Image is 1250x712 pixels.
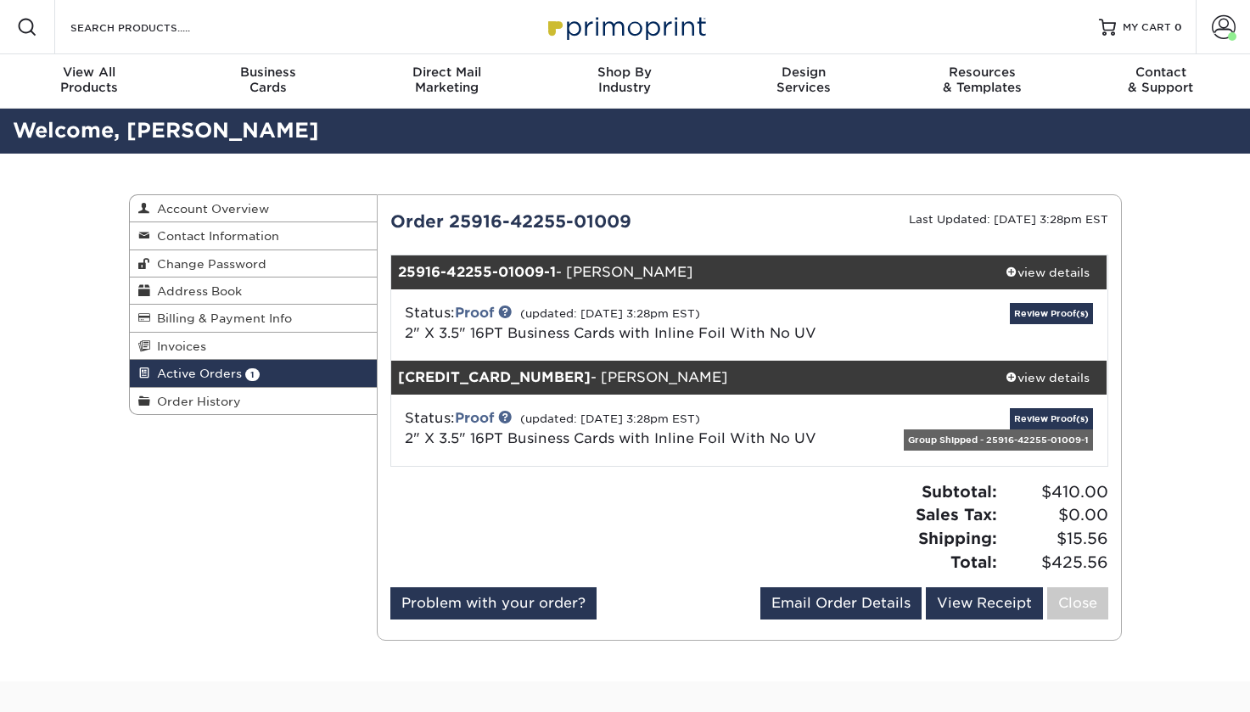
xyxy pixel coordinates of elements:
[922,482,997,501] strong: Subtotal:
[926,587,1043,619] a: View Receipt
[391,255,988,289] div: - [PERSON_NAME]
[392,408,868,449] div: Status:
[455,305,494,321] a: Proof
[893,64,1071,80] span: Resources
[1010,408,1093,429] a: Review Proof(s)
[715,64,893,80] span: Design
[950,552,997,571] strong: Total:
[150,395,241,408] span: Order History
[130,305,378,332] a: Billing & Payment Info
[715,54,893,109] a: DesignServices
[150,367,242,380] span: Active Orders
[988,369,1107,386] div: view details
[69,17,234,37] input: SEARCH PRODUCTS.....
[130,222,378,249] a: Contact Information
[150,229,279,243] span: Contact Information
[1002,551,1108,575] span: $425.56
[916,505,997,524] strong: Sales Tax:
[520,412,700,425] small: (updated: [DATE] 3:28pm EST)
[130,278,378,305] a: Address Book
[535,54,714,109] a: Shop ByIndustry
[909,213,1108,226] small: Last Updated: [DATE] 3:28pm EST
[391,361,988,395] div: - [PERSON_NAME]
[904,429,1093,451] div: Group Shipped - 25916-42255-01009-1
[1174,21,1182,33] span: 0
[178,54,356,109] a: BusinessCards
[390,587,597,619] a: Problem with your order?
[150,257,266,271] span: Change Password
[378,209,749,234] div: Order 25916-42255-01009
[357,64,535,95] div: Marketing
[1072,64,1250,80] span: Contact
[1072,64,1250,95] div: & Support
[520,307,700,320] small: (updated: [DATE] 3:28pm EST)
[150,284,242,298] span: Address Book
[893,54,1071,109] a: Resources& Templates
[535,64,714,95] div: Industry
[988,264,1107,281] div: view details
[918,529,997,547] strong: Shipping:
[130,195,378,222] a: Account Overview
[541,8,710,45] img: Primoprint
[150,202,269,216] span: Account Overview
[130,333,378,360] a: Invoices
[398,369,591,385] strong: [CREDIT_CARD_NUMBER]
[1010,303,1093,324] a: Review Proof(s)
[150,339,206,353] span: Invoices
[715,64,893,95] div: Services
[455,410,494,426] a: Proof
[1002,527,1108,551] span: $15.56
[130,388,378,414] a: Order History
[392,303,868,344] div: Status:
[988,255,1107,289] a: view details
[245,368,260,381] span: 1
[988,361,1107,395] a: view details
[178,64,356,80] span: Business
[1002,480,1108,504] span: $410.00
[398,264,556,280] strong: 25916-42255-01009-1
[405,325,816,341] a: 2" X 3.5" 16PT Business Cards with Inline Foil With No UV
[535,64,714,80] span: Shop By
[130,250,378,278] a: Change Password
[893,64,1071,95] div: & Templates
[150,311,292,325] span: Billing & Payment Info
[357,54,535,109] a: Direct MailMarketing
[130,360,378,387] a: Active Orders 1
[1002,503,1108,527] span: $0.00
[760,587,922,619] a: Email Order Details
[178,64,356,95] div: Cards
[405,430,816,446] a: 2" X 3.5" 16PT Business Cards with Inline Foil With No UV
[357,64,535,80] span: Direct Mail
[1047,587,1108,619] a: Close
[1123,20,1171,35] span: MY CART
[1072,54,1250,109] a: Contact& Support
